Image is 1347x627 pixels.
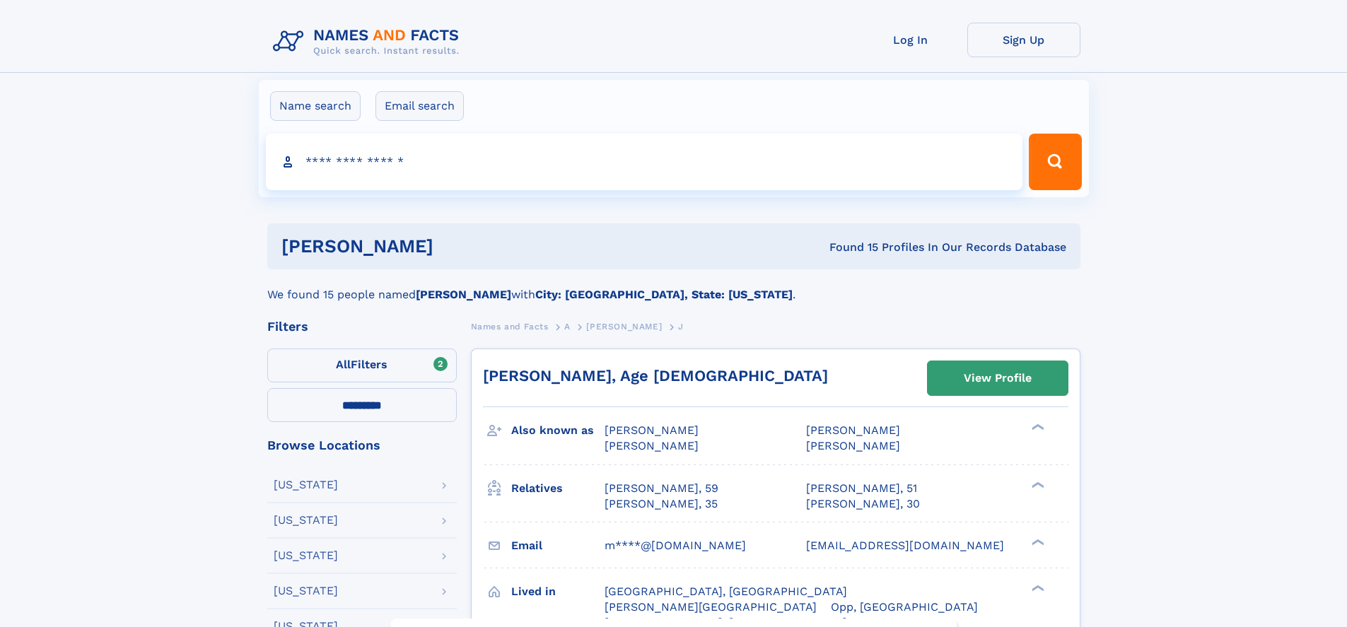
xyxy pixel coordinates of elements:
[806,481,917,496] a: [PERSON_NAME], 51
[511,534,605,558] h3: Email
[267,320,457,333] div: Filters
[267,269,1080,303] div: We found 15 people named with .
[1028,537,1045,546] div: ❯
[471,317,549,335] a: Names and Facts
[831,600,978,614] span: Opp, [GEOGRAPHIC_DATA]
[267,348,457,382] label: Filters
[631,240,1066,255] div: Found 15 Profiles In Our Records Database
[274,479,338,491] div: [US_STATE]
[586,317,662,335] a: [PERSON_NAME]
[1028,480,1045,489] div: ❯
[1029,134,1081,190] button: Search Button
[281,238,631,255] h1: [PERSON_NAME]
[511,418,605,443] h3: Also known as
[678,322,684,332] span: J
[564,322,571,332] span: A
[483,367,828,385] a: [PERSON_NAME], Age [DEMOGRAPHIC_DATA]
[806,423,900,437] span: [PERSON_NAME]
[266,134,1023,190] input: search input
[535,288,793,301] b: City: [GEOGRAPHIC_DATA], State: [US_STATE]
[928,361,1068,395] a: View Profile
[586,322,662,332] span: [PERSON_NAME]
[336,358,351,371] span: All
[605,481,718,496] a: [PERSON_NAME], 59
[416,288,511,301] b: [PERSON_NAME]
[274,550,338,561] div: [US_STATE]
[605,585,847,598] span: [GEOGRAPHIC_DATA], [GEOGRAPHIC_DATA]
[605,423,699,437] span: [PERSON_NAME]
[605,600,817,614] span: [PERSON_NAME][GEOGRAPHIC_DATA]
[511,580,605,604] h3: Lived in
[1028,423,1045,432] div: ❯
[967,23,1080,57] a: Sign Up
[806,539,1004,552] span: [EMAIL_ADDRESS][DOMAIN_NAME]
[806,439,900,452] span: [PERSON_NAME]
[270,91,361,121] label: Name search
[564,317,571,335] a: A
[274,515,338,526] div: [US_STATE]
[375,91,464,121] label: Email search
[605,439,699,452] span: [PERSON_NAME]
[806,496,920,512] a: [PERSON_NAME], 30
[267,23,471,61] img: Logo Names and Facts
[854,23,967,57] a: Log In
[605,496,718,512] a: [PERSON_NAME], 35
[1028,583,1045,592] div: ❯
[964,362,1032,394] div: View Profile
[274,585,338,597] div: [US_STATE]
[267,439,457,452] div: Browse Locations
[511,476,605,500] h3: Relatives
